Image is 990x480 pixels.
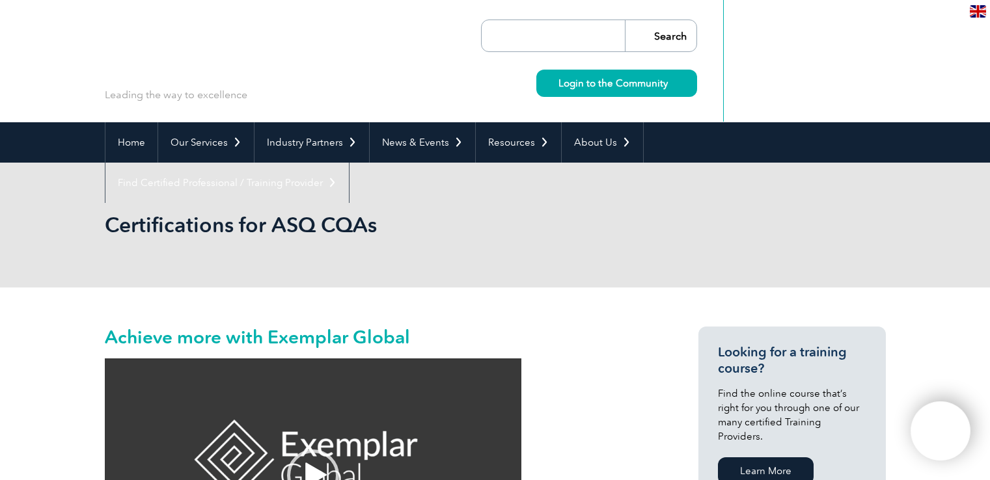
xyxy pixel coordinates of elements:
h3: Looking for a training course? [718,344,866,377]
h2: Achieve more with Exemplar Global [105,327,652,347]
p: Leading the way to excellence [105,88,247,102]
a: Industry Partners [254,122,369,163]
a: Login to the Community [536,70,697,97]
a: Resources [476,122,561,163]
h2: Certifications for ASQ CQAs [105,215,652,235]
img: svg+xml;nitro-empty-id=MzU0OjIyMw==-1;base64,PHN2ZyB2aWV3Qm94PSIwIDAgMTEgMTEiIHdpZHRoPSIxMSIgaGVp... [668,79,675,87]
p: Find the online course that’s right for you through one of our many certified Training Providers. [718,386,866,444]
img: svg+xml;nitro-empty-id=ODY5OjExNg==-1;base64,PHN2ZyB2aWV3Qm94PSIwIDAgNDAwIDQwMCIgd2lkdGg9IjQwMCIg... [924,415,957,447]
a: Home [105,122,158,163]
img: en [970,5,986,18]
a: About Us [562,122,643,163]
a: Our Services [158,122,254,163]
input: Search [625,20,696,51]
a: Find Certified Professional / Training Provider [105,163,349,203]
a: News & Events [370,122,475,163]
